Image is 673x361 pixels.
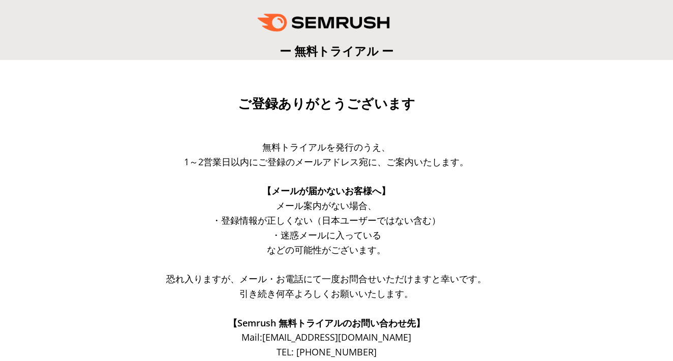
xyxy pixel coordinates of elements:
span: メール案内がない場合、 [276,199,377,212]
span: ・迷惑メールに入っている [271,229,381,241]
span: 引き続き何卒よろしくお願いいたします。 [239,287,413,299]
span: 【メールが届かないお客様へ】 [262,185,390,197]
span: ・登録情報が正しくない（日本ユーザーではない含む） [212,214,441,226]
span: Mail: [EMAIL_ADDRESS][DOMAIN_NAME] [241,331,411,343]
span: 【Semrush 無料トライアルのお問い合わせ先】 [228,317,425,329]
span: 無料トライアルを発行のうえ、 [262,141,390,153]
span: 恐れ入りますが、メール・お電話にて一度お問合せいただけますと幸いです。 [166,273,486,285]
span: 1～2営業日以内にご登録のメールアドレス宛に、ご案内いたします。 [184,156,469,168]
span: ー 無料トライアル ー [280,43,393,59]
span: などの可能性がございます。 [267,244,386,256]
span: TEL: [PHONE_NUMBER] [277,346,377,358]
span: ご登録ありがとうございます [238,96,415,111]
